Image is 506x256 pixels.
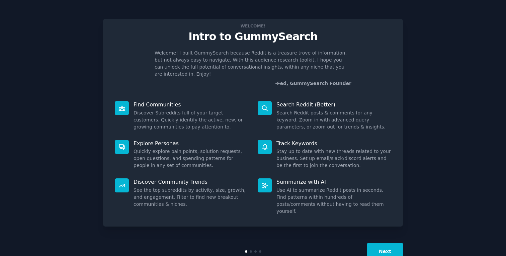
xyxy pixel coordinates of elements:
dd: Discover Subreddits full of your target customers. Quickly identify the active, new, or growing c... [134,109,248,131]
p: Search Reddit (Better) [276,101,391,108]
dd: Stay up to date with new threads related to your business. Set up email/slack/discord alerts and ... [276,148,391,169]
p: Track Keywords [276,140,391,147]
dd: Search Reddit posts & comments for any keyword. Zoom in with advanced query parameters, or zoom o... [276,109,391,131]
div: - [275,80,351,87]
p: Summarize with AI [276,178,391,185]
span: Welcome! [239,22,267,29]
p: Welcome! I built GummySearch because Reddit is a treasure trove of information, but not always ea... [155,50,351,78]
p: Find Communities [134,101,248,108]
p: Discover Community Trends [134,178,248,185]
p: Intro to GummySearch [110,31,396,42]
dd: Use AI to summarize Reddit posts in seconds. Find patterns within hundreds of posts/comments with... [276,187,391,215]
a: Fed, GummySearch Founder [277,81,351,86]
p: Explore Personas [134,140,248,147]
dd: Quickly explore pain points, solution requests, open questions, and spending patterns for people ... [134,148,248,169]
dd: See the top subreddits by activity, size, growth, and engagement. Filter to find new breakout com... [134,187,248,208]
